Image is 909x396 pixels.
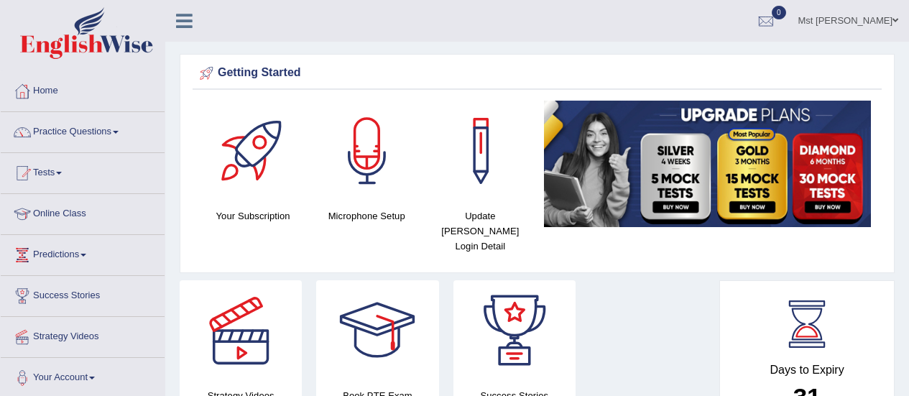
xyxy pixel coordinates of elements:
h4: Microphone Setup [317,208,416,224]
span: 0 [772,6,786,19]
a: Home [1,71,165,107]
a: Practice Questions [1,112,165,148]
div: Getting Started [196,63,878,84]
img: small5.jpg [544,101,871,227]
a: Tests [1,153,165,189]
h4: Your Subscription [203,208,303,224]
a: Strategy Videos [1,317,165,353]
a: Success Stories [1,276,165,312]
h4: Update [PERSON_NAME] Login Detail [430,208,530,254]
a: Your Account [1,358,165,394]
a: Predictions [1,235,165,271]
a: Online Class [1,194,165,230]
h4: Days to Expiry [736,364,878,377]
